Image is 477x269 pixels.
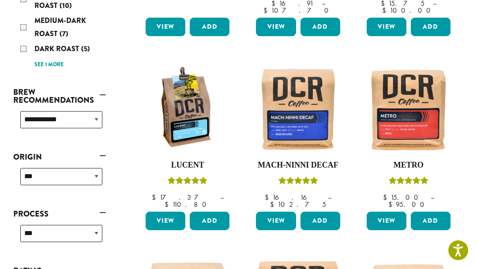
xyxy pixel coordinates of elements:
[364,65,453,153] img: Metro-12oz-300x300.jpg
[364,161,453,170] h4: Metro
[220,193,224,202] span: –
[328,193,331,202] span: –
[431,193,434,202] span: –
[265,193,319,202] bdi: 16.16
[300,18,340,36] button: Add
[382,6,390,15] span: $
[143,65,232,208] a: LucentRated 5.00 out of 5
[278,176,318,189] div: Rated 5.00 out of 5
[389,176,428,189] div: Rated 5.00 out of 5
[382,6,435,15] bdi: 100.00
[13,164,106,196] div: Origin
[263,6,333,15] bdi: 107.70
[383,193,422,202] bdi: 15.00
[34,15,86,39] span: Medium-Dark Roast
[146,212,185,230] a: View
[254,161,342,170] h4: Mach-Ninni Decaf
[168,176,207,189] div: Rated 5.00 out of 5
[265,193,272,202] span: $
[364,65,453,208] a: MetroRated 5.00 out of 5
[388,200,396,209] span: $
[270,200,278,209] span: $
[254,65,342,208] a: Mach-Ninni DecafRated 5.00 out of 5
[190,212,229,230] button: Add
[300,212,340,230] button: Add
[13,85,106,108] a: Brew Recommendations
[254,65,342,153] img: Mach-Ninni-Decaf-12oz-300x300.jpg
[190,18,229,36] button: Add
[34,60,64,69] a: See 1 more
[13,149,106,164] a: Origin
[60,29,68,39] span: (7)
[152,193,212,202] bdi: 17.37
[60,0,72,11] span: (10)
[270,200,326,209] bdi: 102.75
[13,108,106,139] div: Brew Recommendations
[143,161,232,170] h4: Lucent
[367,212,406,230] a: View
[256,18,296,36] a: View
[165,200,172,209] span: $
[263,6,271,15] span: $
[143,65,232,153] img: DCRCoffee_DL_Bag_Lucent_2019_updated-300x300.jpg
[165,200,210,209] bdi: 110.80
[146,18,185,36] a: View
[81,44,90,54] span: (5)
[411,18,451,36] button: Add
[13,221,106,253] div: Process
[34,44,81,54] span: Dark Roast
[13,206,106,221] a: Process
[152,193,159,202] span: $
[256,212,296,230] a: View
[388,200,428,209] bdi: 95.00
[383,193,391,202] span: $
[411,212,451,230] button: Add
[367,18,406,36] a: View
